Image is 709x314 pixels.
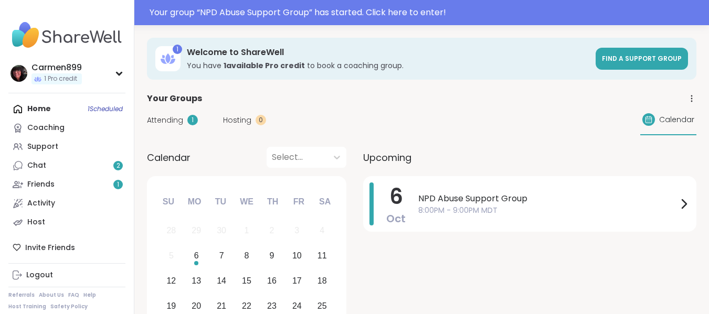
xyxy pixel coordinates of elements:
[39,291,64,299] a: About Us
[169,248,174,263] div: 5
[185,220,208,242] div: Not available Monday, September 29th, 2025
[8,213,125,232] a: Host
[418,192,678,205] span: NPD Abuse Support Group
[117,161,120,170] span: 2
[318,248,327,263] div: 11
[217,274,226,288] div: 14
[8,194,125,213] a: Activity
[261,220,283,242] div: Not available Thursday, October 2nd, 2025
[173,45,182,54] div: 1
[147,115,183,126] span: Attending
[267,299,277,313] div: 23
[147,92,202,105] span: Your Groups
[27,123,65,133] div: Coaching
[8,17,125,53] img: ShareWell Nav Logo
[269,248,274,263] div: 9
[219,248,224,263] div: 7
[235,190,258,213] div: We
[27,142,58,152] div: Support
[311,220,333,242] div: Not available Saturday, October 4th, 2025
[285,245,308,267] div: Choose Friday, October 10th, 2025
[217,223,226,237] div: 30
[285,220,308,242] div: Not available Friday, October 3rd, 2025
[602,54,682,63] span: Find a support group
[8,175,125,194] a: Friends1
[27,179,55,190] div: Friends
[8,291,35,299] a: Referrals
[294,223,299,237] div: 3
[185,245,208,267] div: Choose Monday, October 6th, 2025
[223,115,251,126] span: Hosting
[27,198,55,209] div: Activity
[236,245,258,267] div: Choose Wednesday, October 8th, 2025
[68,291,79,299] a: FAQ
[166,274,176,288] div: 12
[261,190,284,213] div: Th
[209,190,232,213] div: Tu
[147,150,191,165] span: Calendar
[192,223,201,237] div: 29
[292,248,302,263] div: 10
[261,245,283,267] div: Choose Thursday, October 9th, 2025
[10,65,27,82] img: Carmen899
[224,60,305,71] b: 1 available Pro credit
[187,47,589,58] h3: Welcome to ShareWell
[157,190,180,213] div: Su
[320,223,324,237] div: 4
[166,223,176,237] div: 28
[83,291,96,299] a: Help
[267,274,277,288] div: 16
[318,299,327,313] div: 25
[596,48,688,70] a: Find a support group
[318,274,327,288] div: 18
[292,299,302,313] div: 24
[187,60,589,71] h3: You have to book a coaching group.
[269,223,274,237] div: 2
[386,211,406,226] span: Oct
[311,270,333,293] div: Choose Saturday, October 18th, 2025
[8,303,46,310] a: Host Training
[418,205,678,216] span: 8:00PM - 9:00PM MDT
[160,220,183,242] div: Not available Sunday, September 28th, 2025
[31,62,82,73] div: Carmen899
[217,299,226,313] div: 21
[363,150,411,165] span: Upcoming
[285,270,308,293] div: Choose Friday, October 17th, 2025
[160,270,183,293] div: Choose Sunday, October 12th, 2025
[8,137,125,156] a: Support
[659,114,694,125] span: Calendar
[8,266,125,285] a: Logout
[8,118,125,137] a: Coaching
[236,220,258,242] div: Not available Wednesday, October 1st, 2025
[210,270,233,293] div: Choose Tuesday, October 14th, 2025
[183,190,206,213] div: Mo
[389,182,403,211] span: 6
[8,156,125,175] a: Chat2
[311,245,333,267] div: Choose Saturday, October 11th, 2025
[160,245,183,267] div: Not available Sunday, October 5th, 2025
[27,160,46,171] div: Chat
[236,270,258,293] div: Choose Wednesday, October 15th, 2025
[26,270,53,280] div: Logout
[245,248,249,263] div: 8
[256,115,266,125] div: 0
[194,248,199,263] div: 6
[50,303,88,310] a: Safety Policy
[192,274,201,288] div: 13
[27,217,45,228] div: Host
[242,299,251,313] div: 22
[192,299,201,313] div: 20
[210,220,233,242] div: Not available Tuesday, September 30th, 2025
[287,190,310,213] div: Fr
[150,6,703,19] div: Your group “ NPD Abuse Support Group ” has started. Click here to enter!
[44,74,77,83] span: 1 Pro credit
[187,115,198,125] div: 1
[261,270,283,293] div: Choose Thursday, October 16th, 2025
[245,223,249,237] div: 1
[242,274,251,288] div: 15
[292,274,302,288] div: 17
[166,299,176,313] div: 19
[117,180,119,189] span: 1
[313,190,336,213] div: Sa
[8,238,125,257] div: Invite Friends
